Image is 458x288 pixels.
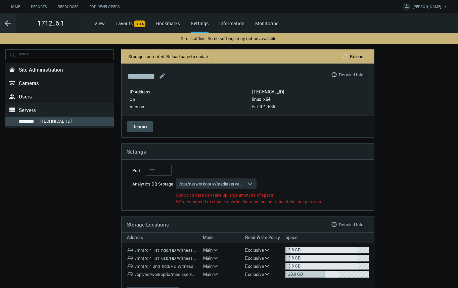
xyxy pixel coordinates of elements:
span: Port [132,167,140,173]
span: /opt/networkoptix/mediaserver/var/data [179,181,242,187]
div: Main [199,245,213,255]
a: Reports [26,3,52,11]
div: Exclusive [244,245,264,255]
a: View [94,20,105,27]
th: Address [122,233,197,243]
a: For Developers [84,3,125,11]
button: Restart [127,121,153,132]
div: Main [199,261,213,272]
span: /mnt/dir_1st_hdd/HD Witness Media [135,247,197,253]
span: Site Administration [19,66,63,73]
h4: Storage Locations [127,221,325,228]
button: Detailed Info [325,219,369,230]
a: Monitoring [255,20,279,27]
button: Reload [333,51,369,62]
p: Analytics data can take up large amounts of space. [176,192,369,199]
div: Exclusive [244,253,264,263]
p: Version-6.1.0.41536 [252,104,284,109]
span: /mnt/dir_1st_usb/HD Witness Media [135,255,197,261]
a: Resources [52,3,84,11]
a: LayoutsBETA [116,20,145,27]
p: We recommend to choose another location for it instead of the site partition. [176,199,369,205]
span: 1712_6.1 [38,18,64,28]
span: BETA [134,20,145,27]
span: Reload [350,54,363,59]
span: Detailed Info [339,222,363,227]
div: Exclusive [244,261,264,272]
p: Version [130,104,251,109]
p: IP Address-172.20.55.109 [252,89,284,94]
span: Servers [19,107,36,113]
div: Main [199,253,213,263]
div: Exclusive [244,269,264,280]
div: 28.9 GB [288,271,303,278]
div: Main [199,269,213,280]
div: 3.6 GB [288,247,301,253]
span: Restart [132,124,147,130]
div: 3.6 GB [288,263,301,270]
a: Information [219,20,244,27]
span: Detailed Info [339,72,363,77]
p: IP Address [130,89,251,94]
div: Site is offline. Some settings may not be available. [181,36,277,41]
span: /opt/networkoptix/mediaserver/var/data [135,271,197,277]
a: Home [4,3,26,11]
th: Mode [197,233,237,243]
span: /mnt/dir_2nd_hdd/HD Witness Media [135,263,197,269]
p: OS [130,96,251,102]
button: /opt/networkoptix/mediaserver/var/data [176,178,257,189]
h4: Settings [127,149,369,155]
th: Read-Write Policy [237,233,280,243]
p: OS-linux_x64 [252,96,284,102]
a: Bookmarks [156,20,180,27]
nx-search-highlight: [TECHNICAL_ID] [40,118,72,124]
th: Space [280,233,374,243]
div: Settings [191,20,209,33]
button: Detailed Info [325,69,369,80]
div: Storages outdated. Reload page to update. [128,54,211,59]
span: Cameras [19,80,39,86]
span: – [35,118,38,124]
div: 3.6 GB [288,255,301,261]
span: Users [19,93,32,100]
span: Analytics DB Storage [132,181,173,187]
span: [PERSON_NAME] [413,4,441,12]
